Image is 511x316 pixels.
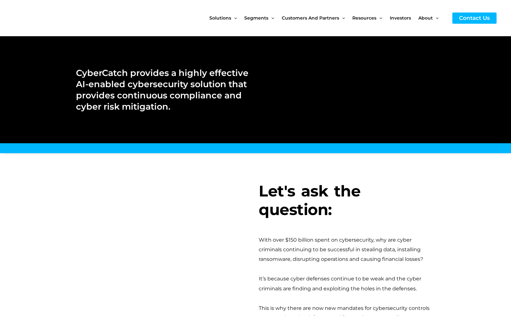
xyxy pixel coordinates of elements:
[259,235,435,264] div: With over $150 billion spent on cybersecurity, why are cyber criminals continuing to be successfu...
[268,4,274,31] span: Menu Toggle
[390,4,418,31] a: Investors
[231,4,237,31] span: Menu Toggle
[376,4,382,31] span: Menu Toggle
[244,4,268,31] span: Segments
[76,67,249,112] h2: CyberCatch provides a highly effective AI-enabled cybersecurity solution that provides continuous...
[11,5,88,31] img: CyberCatch
[339,4,345,31] span: Menu Toggle
[282,4,339,31] span: Customers and Partners
[209,4,446,31] nav: Site Navigation: New Main Menu
[390,4,411,31] span: Investors
[259,274,435,294] div: It’s because cyber defenses continue to be weak and the cyber criminals are finding and exploitin...
[418,4,433,31] span: About
[209,4,231,31] span: Solutions
[433,4,439,31] span: Menu Toggle
[352,4,376,31] span: Resources
[259,182,435,219] h3: Let's ask the question:
[452,12,497,24] a: Contact Us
